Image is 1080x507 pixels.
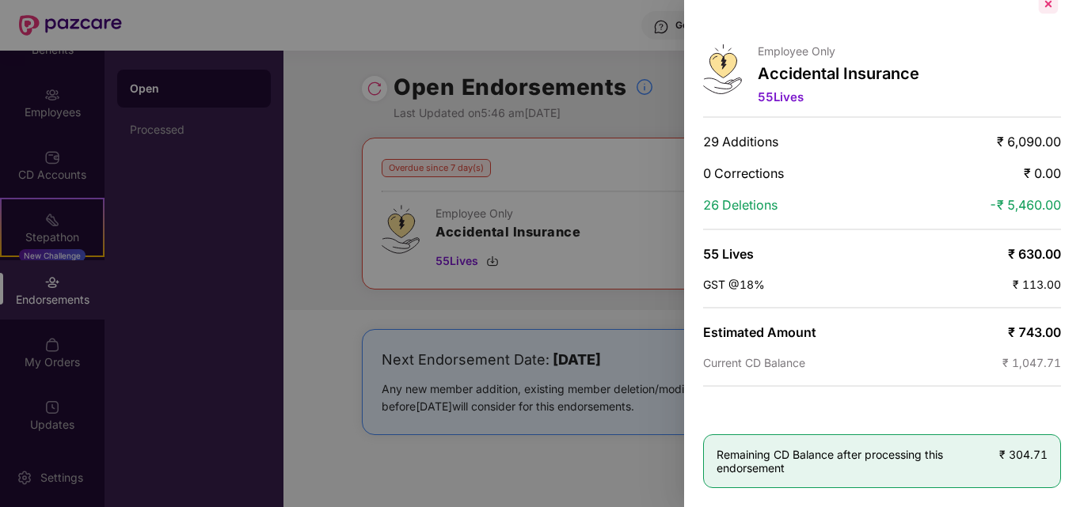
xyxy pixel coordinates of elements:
[703,324,816,340] span: Estimated Amount
[703,165,784,181] span: 0 Corrections
[703,134,778,149] span: 29 Additions
[758,64,919,83] p: Accidental Insurance
[703,44,742,94] img: svg+xml;base64,PHN2ZyB4bWxucz0iaHR0cDovL3d3dy53My5vcmcvMjAwMC9zdmciIHdpZHRoPSI0OS4zMjEiIGhlaWdodD...
[758,89,804,104] span: 55 Lives
[989,197,1061,213] span: -₹ 5,460.00
[1013,278,1061,291] span: ₹ 113.00
[703,197,778,213] span: 26 Deletions
[1008,246,1061,262] span: ₹ 630.00
[997,134,1061,149] span: ₹ 6,090.00
[1002,356,1061,369] span: ₹ 1,047.71
[717,448,999,475] span: Remaining CD Balance after processing this endorsement
[703,356,805,369] span: Current CD Balance
[999,448,1048,461] span: ₹ 304.71
[758,44,919,58] p: Employee Only
[703,278,765,291] span: GST @18%
[1024,165,1061,181] span: ₹ 0.00
[1008,324,1061,340] span: ₹ 743.00
[703,246,754,262] span: 55 Lives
